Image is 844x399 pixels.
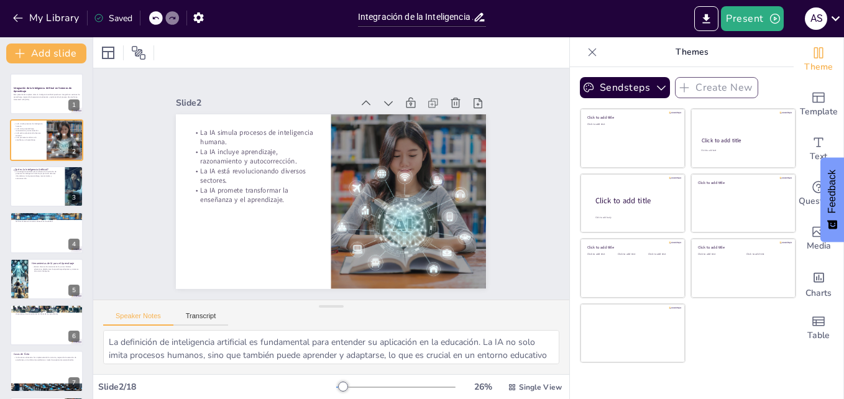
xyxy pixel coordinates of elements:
[14,122,43,127] p: La IA simula procesos de inteligencia humana.
[675,77,758,98] button: Create New
[47,308,62,323] button: Duplicate Slide
[65,308,80,323] button: Delete Slide
[14,306,80,310] p: Desafíos en la Implementación de la IA
[191,166,316,185] p: La IA está revolucionando diversos sectores.
[68,331,80,342] div: 6
[14,132,43,136] p: La IA está revolucionando diversos sectores.
[468,381,498,393] div: 26 %
[103,330,559,364] textarea: La definición de inteligencia artificial es fundamental para entender su aplicación en la educaci...
[807,239,831,253] span: Media
[173,312,229,326] button: Transcript
[98,43,118,63] div: Layout
[14,170,62,180] p: La inteligencia artificial (IA) se refiere a la simulación de procesos de inteligencia humana por...
[10,351,83,392] div: 7
[14,94,80,98] p: Esta presentación explora cómo la inteligencia artificial puede ser integrada en sesiones de apre...
[68,99,80,111] div: 1
[805,287,832,300] span: Charts
[794,261,843,306] div: Add charts and graphs
[68,377,80,388] div: 7
[14,218,80,222] p: La IA puede personalizar el aprendizaje, proporcionar retroalimentación instantánea y facilitar e...
[587,115,676,120] div: Click to add title
[794,82,843,127] div: Add ready made slides
[595,196,675,206] div: Click to add title
[805,6,827,31] button: A S
[10,212,83,253] div: 4
[65,123,80,138] button: Delete Slide
[10,166,83,207] div: 3
[698,253,737,256] div: Click to add text
[14,168,62,172] p: ¿Qué es la Inteligencia Artificial?
[47,354,62,369] button: Duplicate Slide
[10,259,83,300] div: 5
[618,253,646,256] div: Click to add text
[65,77,80,92] button: Delete Slide
[794,172,843,216] div: Get real-time input from your audience
[587,123,676,126] div: Click to add text
[800,105,838,119] span: Template
[68,146,80,157] div: 2
[14,136,43,140] p: La IA promete transformar la enseñanza y el aprendizaje.
[799,195,839,208] span: Questions
[103,312,173,326] button: Speaker Notes
[68,239,80,250] div: 4
[358,8,473,26] input: Insert title
[794,127,843,172] div: Add text boxes
[602,37,781,67] p: Themes
[191,127,316,147] p: La IA simula procesos de inteligencia humana.
[794,37,843,82] div: Change the overall theme
[98,381,336,393] div: Slide 2 / 18
[65,354,80,369] button: Delete Slide
[587,245,676,250] div: Click to add title
[47,262,62,277] button: Duplicate Slide
[176,97,352,109] div: Slide 2
[702,137,784,144] div: Click to add title
[10,119,83,160] div: 2
[65,170,80,185] button: Delete Slide
[10,73,83,114] div: 1
[580,77,670,98] button: Sendsteps
[94,12,132,24] div: Saved
[14,214,80,218] p: Beneficios de la IA en la Educación
[721,6,783,31] button: Present
[9,8,85,28] button: My Library
[519,382,562,392] span: Single View
[701,149,784,152] div: Click to add text
[68,285,80,296] div: 5
[807,329,830,342] span: Table
[47,77,62,92] button: Duplicate Slide
[14,86,71,93] strong: Integración de la Inteligencia Artificial en Sesiones de Aprendizaje
[191,147,316,166] p: La IA incluye aprendizaje, razonamiento y autocorrección.
[32,265,80,272] p: Existen diversas herramientas de IA, como chatbots educativos, plataformas de aprendizaje adaptat...
[827,170,838,213] span: Feedback
[47,216,62,231] button: Duplicate Slide
[698,180,787,185] div: Click to add title
[698,245,787,250] div: Click to add title
[191,185,316,204] p: La IA promete transformar la enseñanza y el aprendizaje.
[47,170,62,185] button: Duplicate Slide
[595,216,674,219] div: Click to add body
[746,253,786,256] div: Click to add text
[14,127,43,132] p: La IA incluye aprendizaje, razonamiento y autocorrección.
[694,6,718,31] button: Export to PowerPoint
[14,357,80,361] p: Instituciones educativas han implementado IA con éxito, mejorando la retención de estudiantes y e...
[794,306,843,351] div: Add a table
[10,305,83,346] div: 6
[65,262,80,277] button: Delete Slide
[131,45,146,60] span: Position
[68,192,80,203] div: 3
[14,310,80,314] p: Algunos desafíos incluyen la resistencia al cambio, la falta de formación y la necesidad de garan...
[810,150,827,163] span: Text
[14,352,80,356] p: Casos de Éxito
[820,157,844,242] button: Feedback - Show survey
[794,216,843,261] div: Add images, graphics, shapes or video
[805,7,827,30] div: A S
[14,98,80,101] p: Generated with [URL]
[587,253,615,256] div: Click to add text
[648,253,676,256] div: Click to add text
[804,60,833,74] span: Theme
[65,216,80,231] button: Delete Slide
[47,123,62,138] button: Duplicate Slide
[32,261,80,265] p: Herramientas de IA para el Aprendizaje
[6,44,86,63] button: Add slide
